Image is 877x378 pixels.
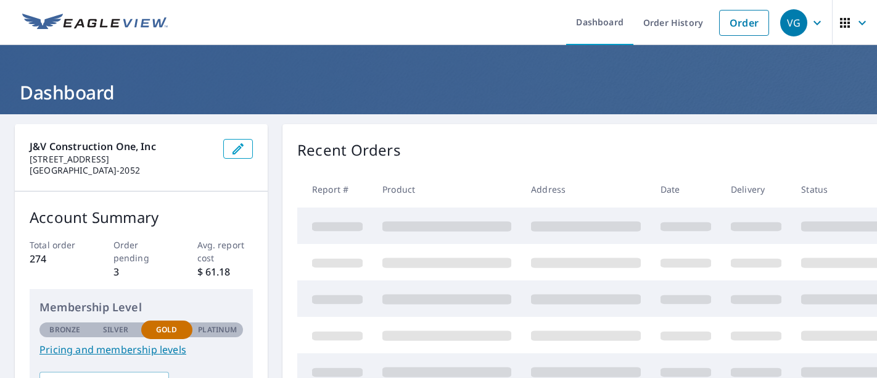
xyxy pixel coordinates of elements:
p: Silver [103,324,129,335]
p: 3 [113,264,170,279]
p: Platinum [198,324,237,335]
p: Bronze [49,324,80,335]
p: Account Summary [30,206,253,229]
a: Pricing and membership levels [39,342,243,357]
p: J&V Construction One, Inc [30,139,213,154]
div: VG [780,9,807,36]
p: [GEOGRAPHIC_DATA]-2052 [30,165,213,176]
p: Membership Level [39,299,243,316]
p: Order pending [113,238,170,264]
p: Avg. report cost [197,238,253,264]
p: Total order [30,238,86,251]
th: Report # [297,171,373,208]
th: Address [521,171,651,208]
img: EV Logo [22,14,168,32]
p: Recent Orders [297,139,401,161]
p: [STREET_ADDRESS] [30,154,213,165]
th: Delivery [721,171,791,208]
p: 274 [30,251,86,266]
p: Gold [156,324,177,335]
th: Date [651,171,721,208]
h1: Dashboard [15,80,862,105]
p: $ 61.18 [197,264,253,279]
th: Product [373,171,521,208]
a: Order [719,10,769,36]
